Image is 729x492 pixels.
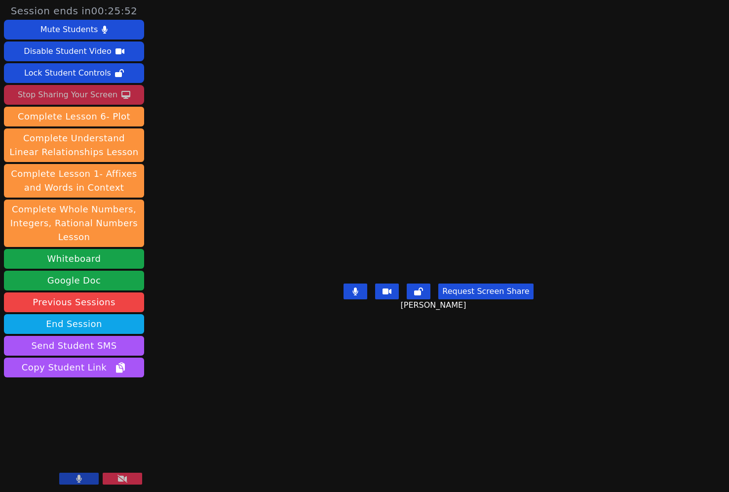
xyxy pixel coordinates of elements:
span: [PERSON_NAME] [401,299,469,311]
button: Copy Student Link [4,358,144,377]
button: End Session [4,314,144,334]
button: Send Student SMS [4,336,144,356]
span: Copy Student Link [22,361,126,374]
button: Whiteboard [4,249,144,269]
a: Previous Sessions [4,292,144,312]
span: Session ends in [11,4,138,18]
button: Complete Understand Linear Relationships Lesson [4,128,144,162]
button: Complete Lesson 6- Plot [4,107,144,126]
button: Complete Whole Numbers, Integers, Rational Numbers Lesson [4,200,144,247]
button: Disable Student Video [4,41,144,61]
button: Complete Lesson 1- Affixes and Words in Context [4,164,144,198]
div: Stop Sharing Your Screen [18,87,117,103]
a: Google Doc [4,271,144,290]
button: Mute Students [4,20,144,40]
button: Stop Sharing Your Screen [4,85,144,105]
div: Disable Student Video [24,43,111,59]
button: Request Screen Share [438,284,533,299]
div: Mute Students [40,22,98,38]
button: Lock Student Controls [4,63,144,83]
time: 00:25:52 [91,5,138,17]
div: Lock Student Controls [24,65,111,81]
